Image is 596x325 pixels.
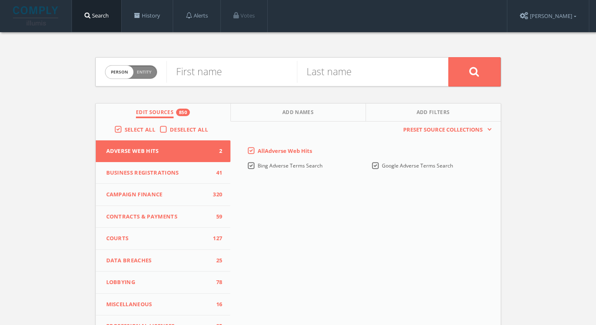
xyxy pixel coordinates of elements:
[106,278,210,287] span: Lobbying
[210,256,222,265] span: 25
[176,109,190,116] div: 850
[399,126,487,134] span: Preset Source Collections
[106,169,210,177] span: Business Registrations
[13,6,60,25] img: illumis
[96,272,231,294] button: Lobbying78
[382,162,453,169] span: Google Adverse Terms Search
[282,109,314,118] span: Add Names
[106,213,210,221] span: Contracts & Payments
[106,300,210,309] span: Miscellaneous
[96,104,231,122] button: Edit Sources850
[231,104,366,122] button: Add Names
[210,234,222,243] span: 127
[96,206,231,228] button: Contracts & Payments59
[96,250,231,272] button: Data Breaches25
[96,228,231,250] button: Courts127
[210,190,222,199] span: 320
[210,169,222,177] span: 41
[106,256,210,265] span: Data Breaches
[210,278,222,287] span: 78
[170,126,208,133] span: Deselect All
[137,69,151,75] span: Entity
[210,147,222,155] span: 2
[105,66,133,79] span: person
[96,140,231,162] button: Adverse Web Hits2
[258,147,312,155] span: All Adverse Web Hits
[106,190,210,199] span: Campaign Finance
[210,213,222,221] span: 59
[96,294,231,316] button: Miscellaneous16
[417,109,450,118] span: Add Filters
[106,147,210,155] span: Adverse Web Hits
[96,184,231,206] button: Campaign Finance320
[210,300,222,309] span: 16
[136,109,174,118] span: Edit Sources
[258,162,322,169] span: Bing Adverse Terms Search
[125,126,155,133] span: Select All
[366,104,501,122] button: Add Filters
[96,162,231,184] button: Business Registrations41
[106,234,210,243] span: Courts
[399,126,492,134] button: Preset Source Collections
